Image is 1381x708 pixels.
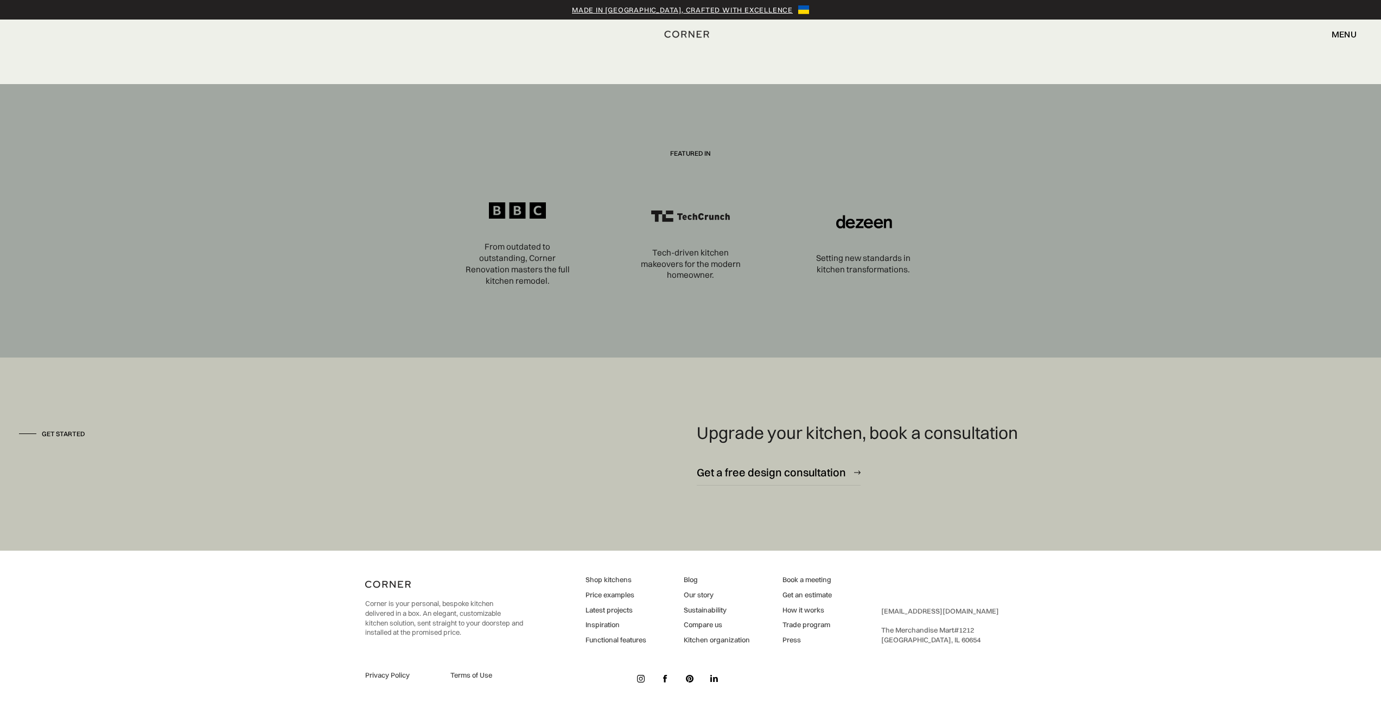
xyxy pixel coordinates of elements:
a: Inspiration [586,620,646,630]
a: Blog [684,575,750,585]
a: Sustainability [684,605,750,615]
a: Get an estimate [782,590,832,600]
a: home [638,27,744,41]
a: Made in [GEOGRAPHIC_DATA], crafted with excellence [572,4,793,15]
a: [EMAIL_ADDRESS][DOMAIN_NAME] [881,607,999,615]
a: Compare us [684,620,750,630]
div: menu [1321,25,1357,43]
div: Featured in [670,149,711,201]
a: Terms of Use [450,671,523,680]
p: From outdated to outstanding, Corner Renovation masters the full kitchen remodel. [447,241,589,286]
a: Book a meeting [782,575,832,585]
a: Press [782,635,832,645]
div: Get started [42,430,85,439]
a: Shop kitchens [586,575,646,585]
a: Latest projects [586,605,646,615]
a: Get a free design consultation [697,459,861,486]
a: Kitchen organization [684,635,750,645]
div: menu [1332,30,1357,39]
div: Get a free design consultation [697,465,846,480]
h4: Upgrade your kitchen, book a consultation [697,423,1018,443]
a: Privacy Policy [365,671,438,680]
a: How it works [782,605,832,615]
p: Corner is your personal, bespoke kitchen delivered in a box. An elegant, customizable kitchen sol... [365,599,523,637]
div: ‍ The Merchandise Mart #1212 ‍ [GEOGRAPHIC_DATA], IL 60654 [881,607,999,645]
a: Price examples [586,590,646,600]
p: Setting new standards in kitchen transformations. [792,253,935,276]
a: Functional features [586,635,646,645]
a: Our story [684,590,750,600]
a: Trade program [782,620,832,630]
p: Tech-driven kitchen makeovers for the modern homeowner. [619,247,762,281]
